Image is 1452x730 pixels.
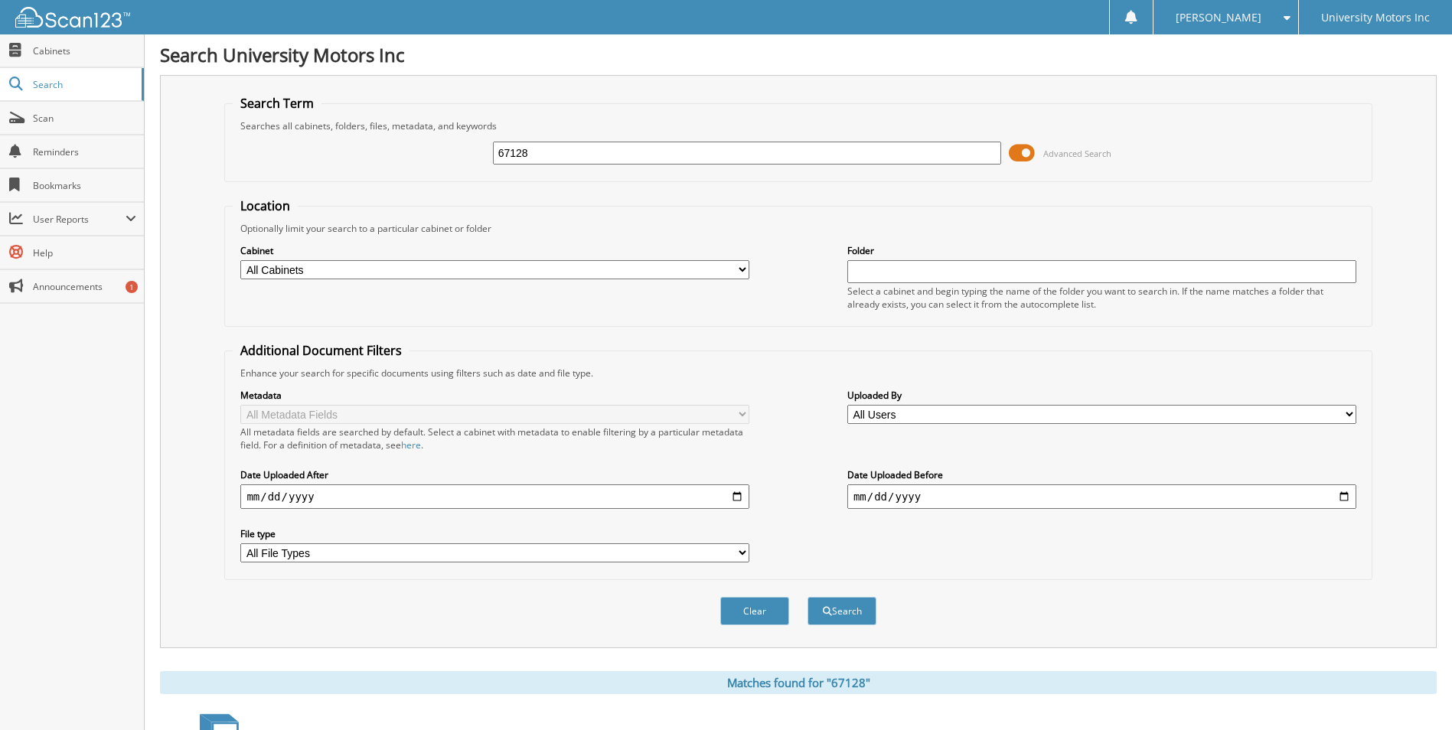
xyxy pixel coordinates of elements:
span: Help [33,246,136,259]
label: Metadata [240,389,749,402]
span: Announcements [33,280,136,293]
label: Date Uploaded After [240,468,749,481]
div: Enhance your search for specific documents using filters such as date and file type. [233,367,1363,380]
button: Clear [720,597,789,625]
label: Uploaded By [847,389,1356,402]
span: Reminders [33,145,136,158]
input: start [240,484,749,509]
span: Search [33,78,134,91]
span: [PERSON_NAME] [1176,13,1261,22]
div: Select a cabinet and begin typing the name of the folder you want to search in. If the name match... [847,285,1356,311]
span: Advanced Search [1043,148,1111,159]
div: All metadata fields are searched by default. Select a cabinet with metadata to enable filtering b... [240,425,749,451]
span: Cabinets [33,44,136,57]
label: File type [240,527,749,540]
div: 1 [126,281,138,293]
label: Cabinet [240,244,749,257]
button: Search [808,597,876,625]
div: Matches found for "67128" [160,671,1437,694]
span: User Reports [33,213,126,226]
span: Bookmarks [33,179,136,192]
span: Scan [33,112,136,125]
legend: Search Term [233,95,321,112]
legend: Additional Document Filters [233,342,409,359]
label: Date Uploaded Before [847,468,1356,481]
span: University Motors Inc [1321,13,1430,22]
img: scan123-logo-white.svg [15,7,130,28]
legend: Location [233,197,298,214]
input: end [847,484,1356,509]
div: Optionally limit your search to a particular cabinet or folder [233,222,1363,235]
label: Folder [847,244,1356,257]
h1: Search University Motors Inc [160,42,1437,67]
a: here [401,438,421,451]
div: Searches all cabinets, folders, files, metadata, and keywords [233,119,1363,132]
